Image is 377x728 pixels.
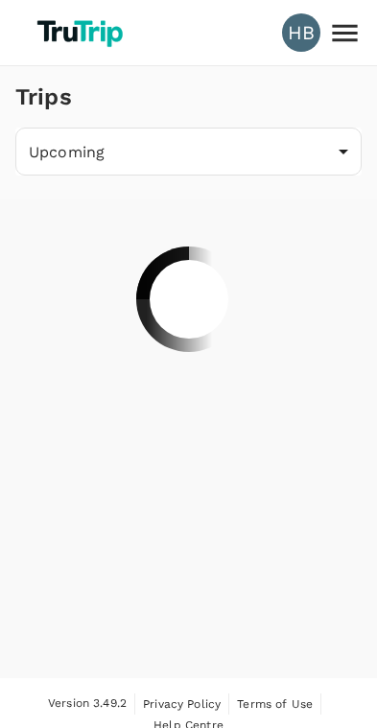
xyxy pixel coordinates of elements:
[48,694,127,714] span: Version 3.49.2
[31,12,133,54] img: TruTrip logo
[15,128,362,176] div: Upcoming
[237,697,313,711] span: Terms of Use
[143,697,221,711] span: Privacy Policy
[143,693,221,715] a: Privacy Policy
[237,693,313,715] a: Terms of Use
[15,66,72,128] h1: Trips
[282,13,320,52] div: HB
